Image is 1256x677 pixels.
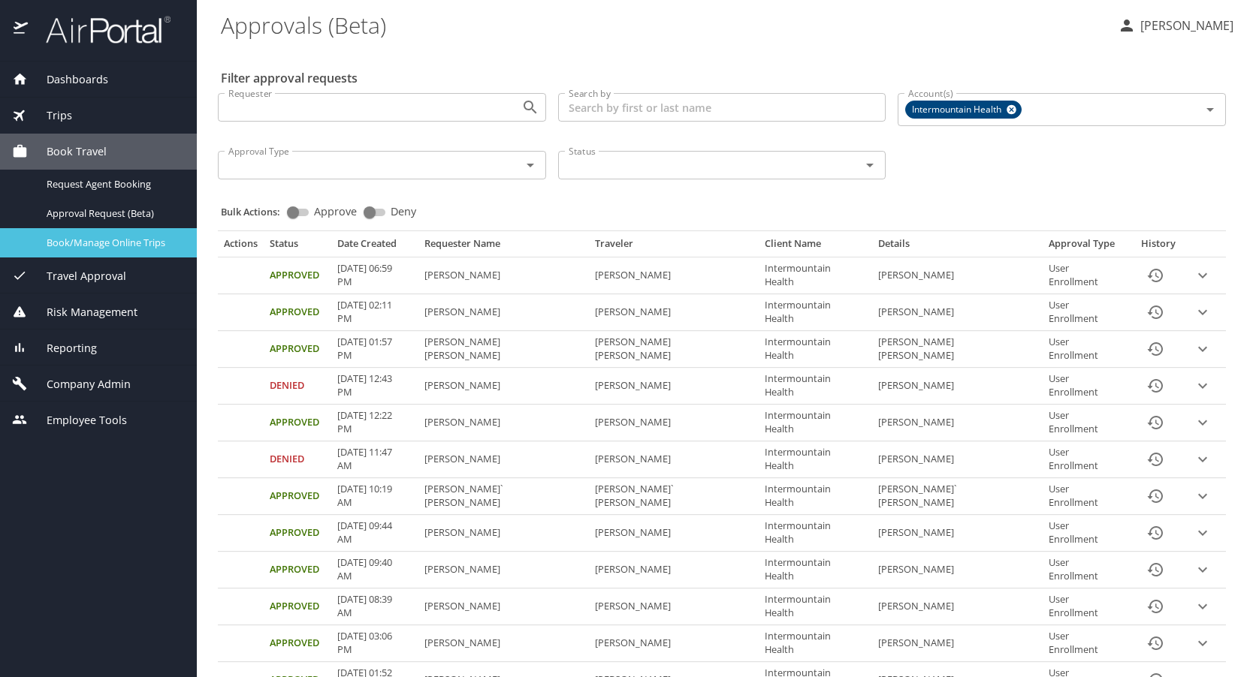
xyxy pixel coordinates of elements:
[1043,331,1131,368] td: User Enrollment
[589,588,759,625] td: [PERSON_NAME]
[1137,331,1173,367] button: History
[28,268,126,284] span: Travel Approval
[759,552,872,588] td: Intermountain Health
[1137,478,1173,514] button: History
[1191,522,1214,544] button: expand row
[1137,588,1173,624] button: History
[1137,441,1173,477] button: History
[872,441,1042,478] td: [PERSON_NAME]
[872,368,1042,405] td: [PERSON_NAME]
[331,478,418,515] td: [DATE] 10:19 AM
[264,441,331,478] td: Denied
[1043,515,1131,552] td: User Enrollment
[264,237,331,257] th: Status
[418,368,588,405] td: [PERSON_NAME]
[520,155,541,176] button: Open
[1191,375,1214,397] button: expand row
[589,237,759,257] th: Traveler
[759,441,872,478] td: Intermountain Health
[589,294,759,331] td: [PERSON_NAME]
[1191,632,1214,654] button: expand row
[264,368,331,405] td: Denied
[264,331,331,368] td: Approved
[759,237,872,257] th: Client Name
[1043,368,1131,405] td: User Enrollment
[221,66,358,90] h2: Filter approval requests
[221,205,292,218] p: Bulk Actions:
[759,331,872,368] td: Intermountain Health
[589,552,759,588] td: [PERSON_NAME]
[418,441,588,478] td: [PERSON_NAME]
[331,257,418,294] td: [DATE] 06:59 PM
[1137,625,1173,661] button: History
[314,206,357,217] span: Approve
[558,93,886,122] input: Search by first or last name
[759,405,872,441] td: Intermountain Health
[47,236,179,250] span: Book/Manage Online Trips
[218,237,264,257] th: Actions
[589,625,759,662] td: [PERSON_NAME]
[418,552,588,588] td: [PERSON_NAME]
[47,206,179,221] span: Approval Request (Beta)
[589,368,759,405] td: [PERSON_NAME]
[418,588,588,625] td: [PERSON_NAME]
[1191,411,1214,434] button: expand row
[331,294,418,331] td: [DATE] 02:11 PM
[331,368,418,405] td: [DATE] 12:43 PM
[47,177,179,191] span: Request Agent Booking
[391,206,416,217] span: Deny
[1043,294,1131,331] td: User Enrollment
[1043,478,1131,515] td: User Enrollment
[1137,552,1173,588] button: History
[418,237,588,257] th: Requester Name
[589,331,759,368] td: [PERSON_NAME] [PERSON_NAME]
[331,331,418,368] td: [DATE] 01:57 PM
[905,101,1022,119] div: Intermountain Health
[264,625,331,662] td: Approved
[1112,12,1239,39] button: [PERSON_NAME]
[759,478,872,515] td: Intermountain Health
[331,552,418,588] td: [DATE] 09:40 AM
[331,441,418,478] td: [DATE] 11:47 AM
[264,552,331,588] td: Approved
[418,478,588,515] td: [PERSON_NAME]` [PERSON_NAME]
[1191,595,1214,618] button: expand row
[589,441,759,478] td: [PERSON_NAME]
[264,478,331,515] td: Approved
[872,237,1042,257] th: Details
[29,15,171,44] img: airportal-logo.png
[1043,237,1131,257] th: Approval Type
[331,588,418,625] td: [DATE] 08:39 AM
[1131,237,1185,257] th: History
[264,294,331,331] td: Approved
[872,257,1042,294] td: [PERSON_NAME]
[264,515,331,552] td: Approved
[331,237,418,257] th: Date Created
[759,257,872,294] td: Intermountain Health
[520,97,541,118] button: Open
[1191,264,1214,287] button: expand row
[28,412,127,429] span: Employee Tools
[1191,448,1214,471] button: expand row
[872,588,1042,625] td: [PERSON_NAME]
[1137,257,1173,293] button: History
[872,625,1042,662] td: [PERSON_NAME]
[28,107,72,124] span: Trips
[872,294,1042,331] td: [PERSON_NAME]
[1137,294,1173,330] button: History
[418,405,588,441] td: [PERSON_NAME]
[872,552,1042,588] td: [PERSON_NAME]
[759,588,872,625] td: Intermountain Health
[1137,405,1173,441] button: History
[1043,257,1131,294] td: User Enrollment
[589,478,759,515] td: [PERSON_NAME]` [PERSON_NAME]
[14,15,29,44] img: icon-airportal.png
[589,257,759,294] td: [PERSON_NAME]
[589,515,759,552] td: [PERSON_NAME]
[418,294,588,331] td: [PERSON_NAME]
[418,625,588,662] td: [PERSON_NAME]
[872,405,1042,441] td: [PERSON_NAME]
[28,71,108,88] span: Dashboards
[28,143,107,160] span: Book Travel
[1043,588,1131,625] td: User Enrollment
